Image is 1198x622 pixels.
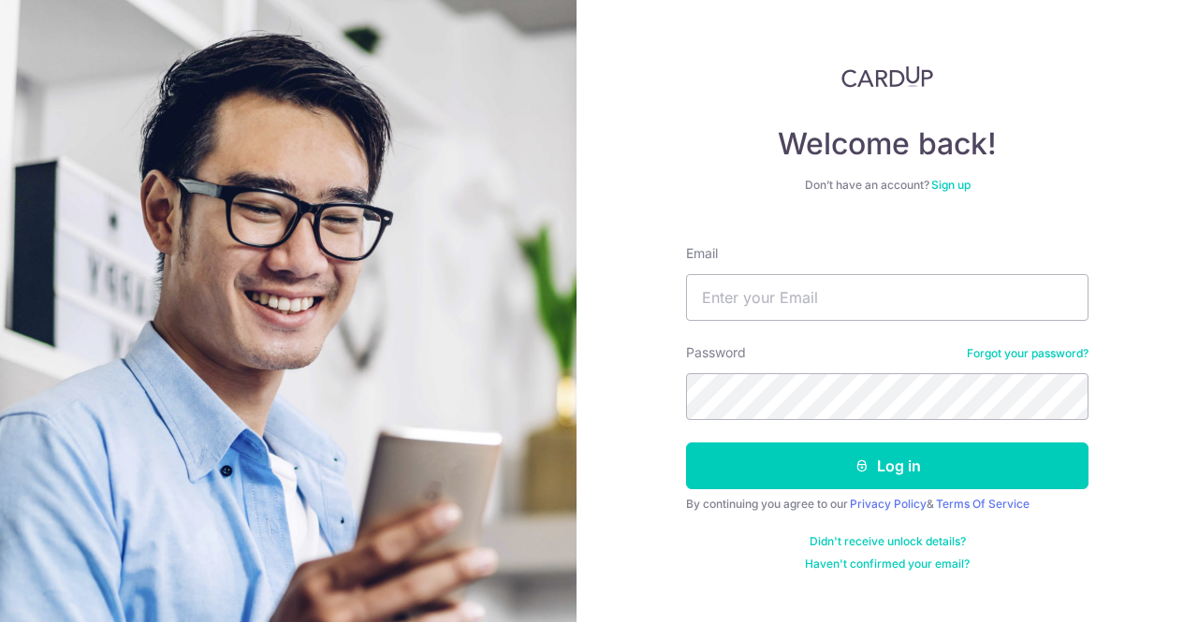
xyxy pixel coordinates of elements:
button: Log in [686,442,1088,489]
label: Password [686,343,746,362]
div: By continuing you agree to our & [686,497,1088,512]
a: Privacy Policy [850,497,927,511]
input: Enter your Email [686,274,1088,321]
h4: Welcome back! [686,125,1088,163]
a: Didn't receive unlock details? [810,534,966,549]
a: Terms Of Service [936,497,1030,511]
a: Sign up [931,178,971,192]
a: Haven't confirmed your email? [805,557,970,571]
label: Email [686,244,718,263]
img: CardUp Logo [841,65,933,88]
div: Don’t have an account? [686,178,1088,193]
a: Forgot your password? [967,346,1088,361]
